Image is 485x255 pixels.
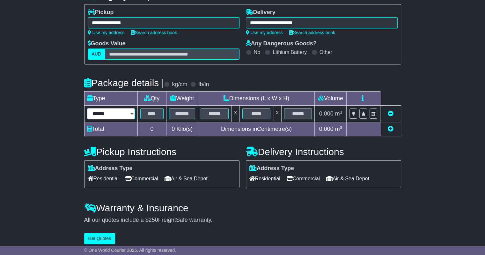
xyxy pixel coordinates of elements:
label: lb/in [198,81,209,88]
span: 250 [149,217,158,223]
label: Other [320,49,332,55]
span: 0.000 [319,110,334,117]
a: Add new item [388,126,393,132]
td: x [231,106,239,122]
span: Residential [249,174,280,184]
h4: Pickup Instructions [84,146,239,157]
td: Dimensions (L x W x H) [198,92,315,106]
span: m [335,126,342,132]
a: Remove this item [388,110,393,117]
a: Search address book [131,30,177,35]
label: Delivery [246,9,276,16]
div: All our quotes include a $ FreightSafe warranty. [84,217,401,224]
td: Weight [166,92,198,106]
sup: 3 [340,125,342,130]
label: No [254,49,260,55]
td: Dimensions in Centimetre(s) [198,122,315,136]
td: x [273,106,281,122]
h4: Warranty & Insurance [84,203,401,213]
span: Residential [88,174,119,184]
label: AUD [88,49,106,60]
label: Goods Value [88,40,126,47]
label: Lithium Battery [273,49,307,55]
label: Any Dangerous Goods? [246,40,317,47]
a: Use my address [246,30,283,35]
span: 0.000 [319,126,334,132]
span: Air & Sea Depot [326,174,369,184]
label: kg/cm [172,81,187,88]
td: Type [84,92,137,106]
label: Pickup [88,9,114,16]
td: 0 [137,122,166,136]
button: Get Quotes [84,233,115,244]
h4: Delivery Instructions [246,146,401,157]
sup: 3 [340,110,342,115]
td: Volume [315,92,347,106]
label: Address Type [249,165,294,172]
a: Search address book [289,30,335,35]
td: Kilo(s) [166,122,198,136]
span: Commercial [125,174,158,184]
span: 0 [172,126,175,132]
span: © One World Courier 2025. All rights reserved. [84,248,176,253]
a: Use my address [88,30,125,35]
span: m [335,110,342,117]
h4: Package details | [84,78,164,88]
span: Air & Sea Depot [165,174,208,184]
td: Total [84,122,137,136]
td: Qty [137,92,166,106]
label: Address Type [88,165,133,172]
span: Commercial [287,174,320,184]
